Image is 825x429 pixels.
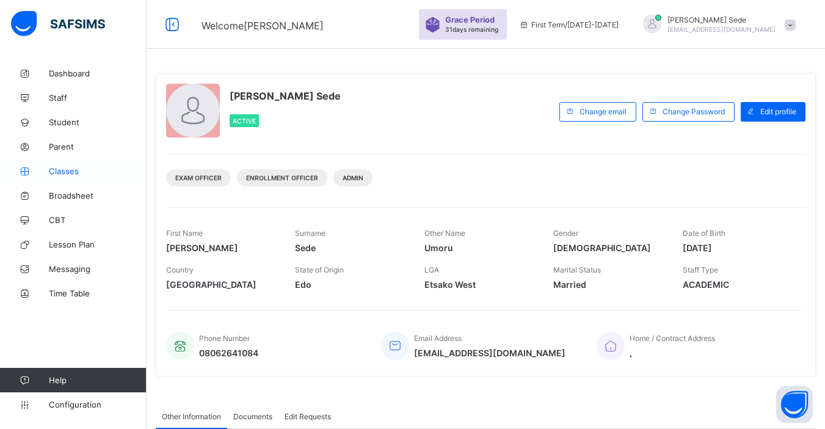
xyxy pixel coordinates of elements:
span: Admin [343,174,363,182]
span: Staff [49,93,147,103]
span: Surname [295,229,325,238]
span: Configuration [49,400,146,409]
span: Documents [233,412,272,421]
span: Edit Requests [285,412,331,421]
span: [PERSON_NAME] [166,243,277,253]
span: Country [166,265,194,274]
span: Phone Number [199,334,250,343]
span: Umoru [424,243,535,253]
img: safsims [11,11,105,37]
span: [EMAIL_ADDRESS][DOMAIN_NAME] [667,26,776,33]
span: Other Information [162,412,221,421]
span: State of Origin [295,265,344,274]
span: Messaging [49,264,147,274]
span: session/term information [519,20,619,29]
span: Change email [580,107,627,116]
span: Marital Status [553,265,601,274]
span: Change Password [663,107,725,116]
span: Welcome [PERSON_NAME] [202,20,324,32]
span: LGA [424,265,439,274]
span: [PERSON_NAME] Sede [230,90,341,102]
span: Edo [295,279,405,290]
span: Classes [49,166,147,176]
span: Enrollment Officer [246,174,318,182]
span: Dashboard [49,68,147,78]
span: [EMAIL_ADDRESS][DOMAIN_NAME] [414,348,565,358]
span: Edit profile [760,107,796,116]
span: CBT [49,215,147,225]
span: Time Table [49,288,147,298]
span: [PERSON_NAME] Sede [667,15,776,24]
span: [DEMOGRAPHIC_DATA] [553,243,664,253]
span: First Name [166,229,203,238]
span: Grace Period [445,15,495,24]
span: [DATE] [683,243,793,253]
span: Other Name [424,229,465,238]
div: ThomasSede [631,15,802,35]
span: 08062641084 [199,348,258,358]
span: Lesson Plan [49,240,147,249]
span: , [630,348,715,358]
span: Student [49,117,147,127]
span: Gender [553,229,578,238]
span: Etsako West [424,279,535,290]
span: Married [553,279,664,290]
span: Staff Type [683,265,718,274]
span: Date of Birth [683,229,725,238]
span: Exam Officer [175,174,222,182]
span: Sede [295,243,405,253]
span: Broadsheet [49,191,147,200]
span: ACADEMIC [683,279,793,290]
span: Home / Contract Address [630,334,715,343]
span: Active [233,117,256,125]
img: sticker-purple.71386a28dfed39d6af7621340158ba97.svg [425,17,440,32]
span: Help [49,375,146,385]
span: [GEOGRAPHIC_DATA] [166,279,277,290]
span: 31 days remaining [445,26,498,33]
span: Parent [49,142,147,152]
span: Email Address [414,334,462,343]
button: Open asap [776,386,813,423]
